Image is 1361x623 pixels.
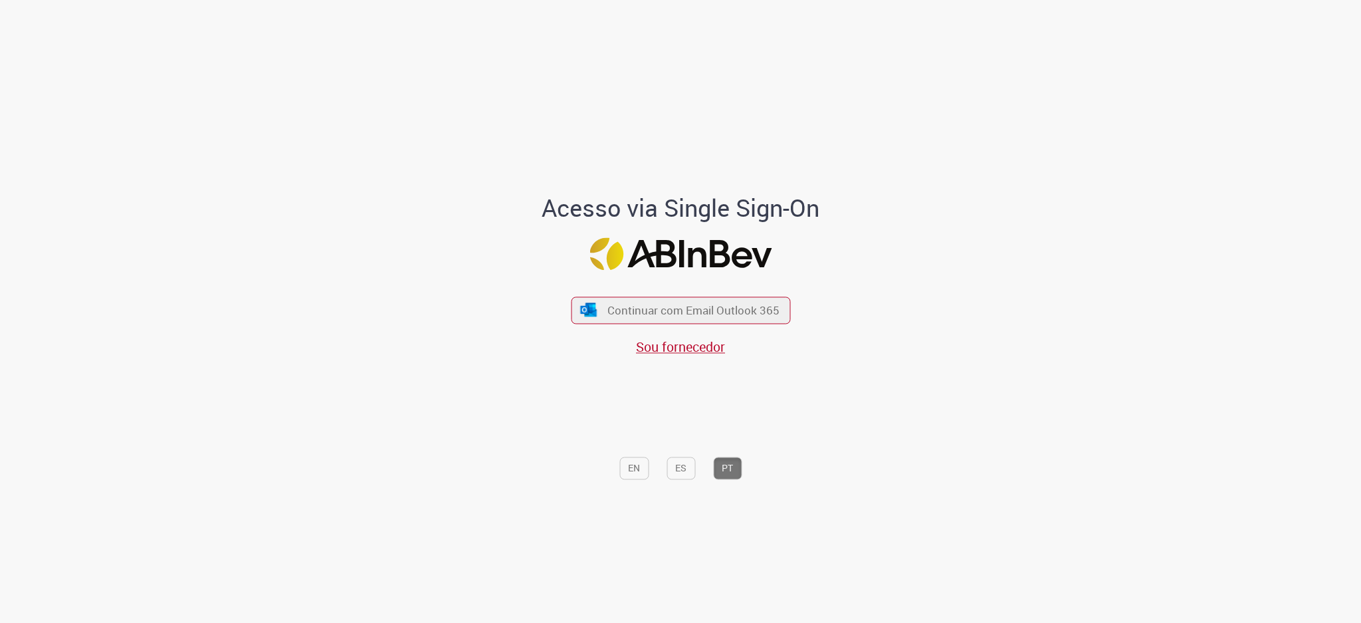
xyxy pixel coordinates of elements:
button: ES [667,457,695,480]
button: PT [713,457,742,480]
button: EN [619,457,649,480]
button: ícone Azure/Microsoft 360 Continuar com Email Outlook 365 [571,297,790,324]
h1: Acesso via Single Sign-On [496,195,865,222]
a: Sou fornecedor [636,338,725,356]
span: Continuar com Email Outlook 365 [607,303,780,318]
img: Logo ABInBev [589,237,772,270]
img: ícone Azure/Microsoft 360 [579,303,598,317]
